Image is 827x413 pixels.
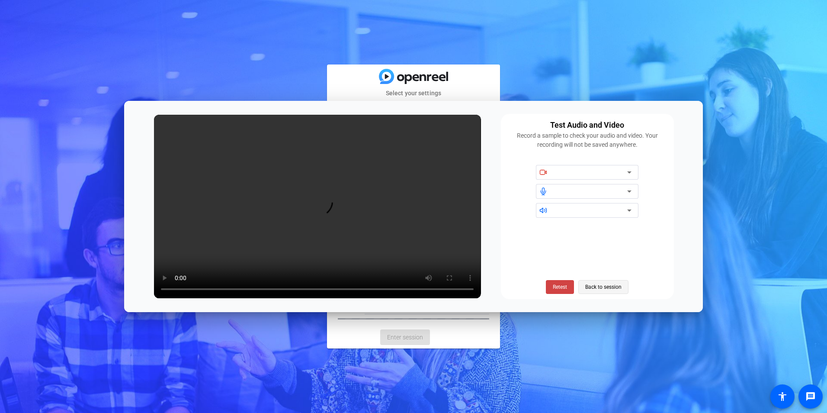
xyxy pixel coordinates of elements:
[546,280,574,294] button: Retest
[805,391,816,402] mat-icon: message
[585,279,622,295] span: Back to session
[327,88,500,98] mat-card-subtitle: Select your settings
[578,280,628,294] button: Back to session
[379,69,448,84] img: blue-gradient.svg
[550,119,624,131] div: Test Audio and Video
[506,131,669,149] div: Record a sample to check your audio and video. Your recording will not be saved anywhere.
[777,391,788,402] mat-icon: accessibility
[553,283,567,291] span: Retest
